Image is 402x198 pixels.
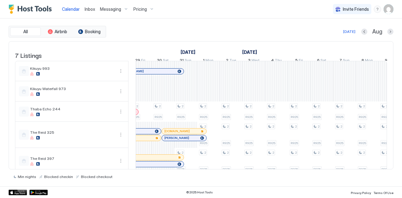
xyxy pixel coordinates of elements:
span: 2 [250,151,251,155]
span: Privacy Policy [351,191,371,195]
a: September 6, 2025 [316,57,328,65]
span: 2 [250,104,251,108]
span: 31 [180,58,184,64]
span: 30 [157,58,162,64]
span: 2 [204,151,206,155]
a: Privacy Policy [351,189,371,196]
span: R925 [336,141,343,145]
span: 8 [362,58,364,64]
div: User profile [384,4,393,14]
span: 2 [386,125,388,129]
span: Invite Friends [343,6,369,12]
span: Aug [372,28,382,35]
span: © 2025 Host Tools [186,190,213,194]
button: More options [117,88,124,95]
span: R925 [245,141,253,145]
span: Airbnb [55,29,67,34]
span: Tue [229,58,236,64]
span: 2 [250,125,251,129]
span: 2 [227,104,229,108]
span: 2 [272,104,274,108]
span: 2 [318,125,320,129]
span: 2 [318,104,320,108]
span: 2 [363,104,365,108]
span: The Reid 397 [30,156,115,161]
span: 7 Listings [15,50,42,60]
div: menu [117,108,124,115]
a: September 1, 2025 [201,57,215,65]
a: August 29, 2025 [134,57,147,65]
button: Previous month [361,29,367,35]
span: Blocked checkout [81,174,113,179]
span: 7 [339,58,342,64]
div: menu [117,131,124,138]
button: Airbnb [42,27,73,36]
div: menu [374,6,381,13]
div: Google Play Store [29,190,48,195]
span: 2 [340,151,342,155]
span: 4 [271,58,274,64]
span: 5 [295,58,298,64]
span: Booking [85,29,101,34]
button: More options [117,67,124,75]
span: Fri [299,58,303,64]
span: R925 [336,115,343,119]
span: R925 [291,141,298,145]
span: All [23,29,28,34]
a: August 30, 2025 [155,57,170,65]
span: R925 [359,141,366,145]
span: R925 [291,167,298,171]
span: R925 [268,141,275,145]
span: R925 [200,115,207,119]
a: Host Tools Logo [9,5,55,14]
a: App Store [9,190,27,195]
span: Fri [141,58,145,64]
span: 2 [295,151,297,155]
button: Booking [74,27,105,36]
span: Sat [163,58,169,64]
span: 2 [272,125,274,129]
span: Mon [365,58,373,64]
a: September 5, 2025 [294,57,304,65]
button: More options [117,131,124,138]
span: 2 [204,104,206,108]
span: R925 [223,141,230,145]
span: Inbox [85,6,95,12]
span: 2 [386,104,388,108]
a: August 31, 2025 [178,57,193,65]
span: 29 [135,58,140,64]
span: R925 [313,141,321,145]
span: 2 [136,104,138,108]
span: R925 [155,115,162,119]
a: September 2, 2025 [224,57,238,65]
span: R925 [359,115,366,119]
span: R925 [177,167,185,171]
span: R925 [291,115,298,119]
span: Messaging [100,6,121,12]
span: R925 [200,167,207,171]
button: More options [117,108,124,115]
span: Sun [185,58,191,64]
span: Thaba Echo 244 [30,107,115,111]
span: Wed [251,58,259,64]
span: R925 [313,167,321,171]
span: Terms Of Use [373,191,393,195]
a: September 4, 2025 [270,57,283,65]
span: 9 [385,58,387,64]
span: Kikuyu 993 [30,66,115,71]
span: 3 [248,58,251,64]
a: August 12, 2025 [179,48,197,57]
span: [DOMAIN_NAME] [164,129,190,133]
button: [DATE] [342,28,356,35]
span: 2 [182,151,183,155]
span: R925 [223,167,230,171]
span: 2 [159,104,161,108]
span: Mon [205,58,213,64]
span: 2 [295,104,297,108]
span: Calendar [62,6,80,12]
span: 2 [318,151,320,155]
span: Kikuyu Waterfall 973 [30,86,115,91]
a: September 3, 2025 [247,57,261,65]
span: R925 [200,141,207,145]
span: R925 [223,115,230,119]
